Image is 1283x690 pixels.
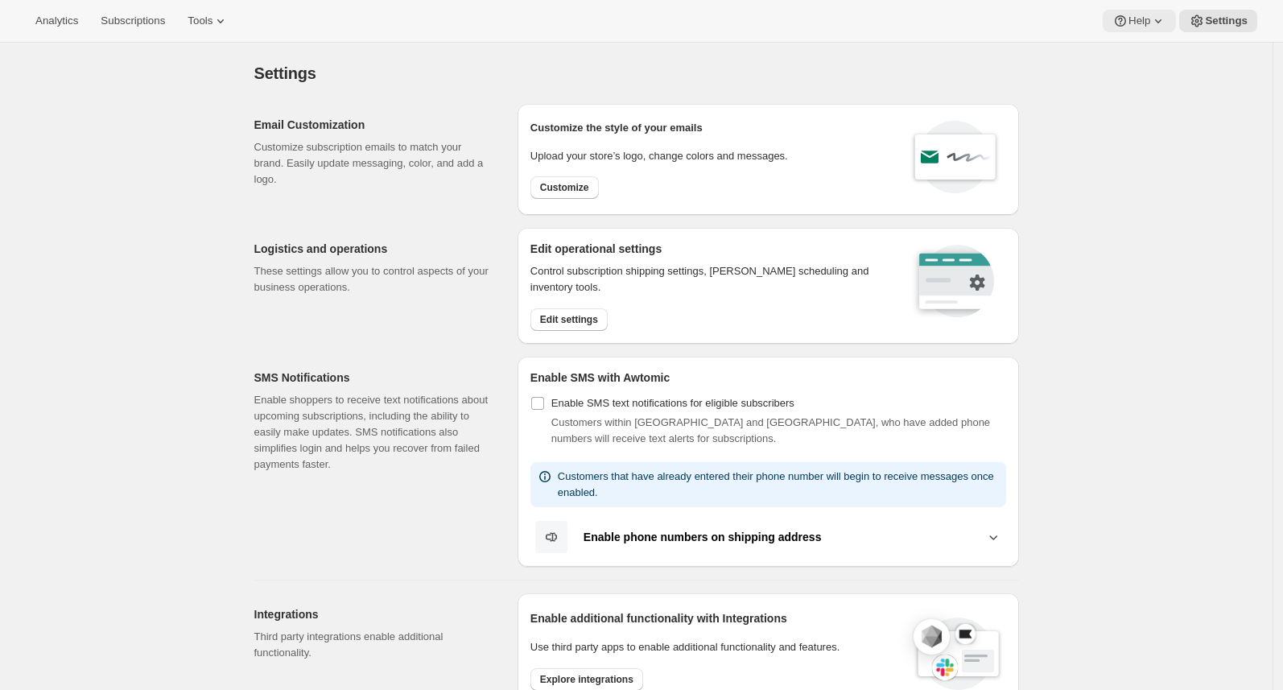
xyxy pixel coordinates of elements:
[254,370,492,386] h2: SMS Notifications
[254,392,492,473] p: Enable shoppers to receive text notifications about upcoming subscriptions, including the ability...
[551,416,990,444] span: Customers within [GEOGRAPHIC_DATA] and [GEOGRAPHIC_DATA], who have added phone numbers will recei...
[540,313,598,326] span: Edit settings
[254,64,316,82] span: Settings
[1128,14,1150,27] span: Help
[101,14,165,27] span: Subscriptions
[540,673,633,686] span: Explore integrations
[551,397,794,409] span: Enable SMS text notifications for eligible subscribers
[530,120,703,136] p: Customize the style of your emails
[254,606,492,622] h2: Integrations
[530,370,1006,386] h2: Enable SMS with Awtomic
[530,520,1006,554] button: Enable phone numbers on shipping address
[1179,10,1257,32] button: Settings
[178,10,238,32] button: Tools
[35,14,78,27] span: Analytics
[1205,14,1248,27] span: Settings
[254,629,492,661] p: Third party integrations enable additional functionality.
[558,469,1000,501] p: Customers that have already entered their phone number will begin to receive messages once enabled.
[530,308,608,331] button: Edit settings
[584,531,822,543] b: Enable phone numbers on shipping address
[254,241,492,257] h2: Logistics and operations
[254,139,492,188] p: Customize subscription emails to match your brand. Easily update messaging, color, and add a logo.
[530,176,599,199] button: Customize
[254,263,492,295] p: These settings allow you to control aspects of your business operations.
[188,14,212,27] span: Tools
[1103,10,1176,32] button: Help
[530,241,890,257] h2: Edit operational settings
[91,10,175,32] button: Subscriptions
[26,10,88,32] button: Analytics
[254,117,492,133] h2: Email Customization
[540,181,589,194] span: Customize
[530,263,890,295] p: Control subscription shipping settings, [PERSON_NAME] scheduling and inventory tools.
[530,148,788,164] p: Upload your store’s logo, change colors and messages.
[530,639,897,655] p: Use third party apps to enable additional functionality and features.
[530,610,897,626] h2: Enable additional functionality with Integrations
